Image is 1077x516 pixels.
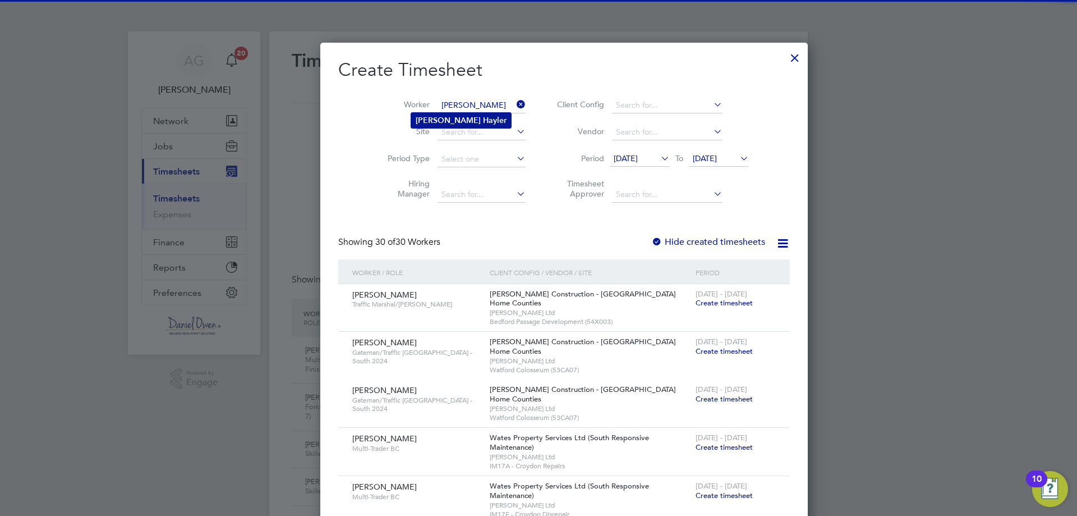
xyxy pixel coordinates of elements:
span: [PERSON_NAME] Construction - [GEOGRAPHIC_DATA] Home Counties [490,385,676,404]
div: 10 [1032,479,1042,494]
span: [DATE] - [DATE] [696,481,747,491]
span: [PERSON_NAME] [352,433,417,444]
label: Worker [379,99,430,109]
input: Search for... [438,125,526,140]
span: [PERSON_NAME] [352,385,417,395]
label: Hiring Manager [379,179,430,199]
span: Create timesheet [696,442,753,452]
span: [PERSON_NAME] Construction - [GEOGRAPHIC_DATA] Home Counties [490,337,676,356]
span: [PERSON_NAME] Ltd [490,357,690,366]
span: Wates Property Services Ltd (South Responsive Maintenance) [490,481,649,500]
span: Create timesheet [696,491,753,500]
button: Open Resource Center, 10 new notifications [1032,471,1068,507]
span: Gateman/Traffic [GEOGRAPHIC_DATA] - South 2024 [352,396,481,413]
span: [PERSON_NAME] Ltd [490,308,690,317]
label: Period [554,153,604,163]
span: [DATE] - [DATE] [696,289,747,299]
span: [PERSON_NAME] [352,337,417,348]
span: [DATE] - [DATE] [696,433,747,442]
span: [PERSON_NAME] Construction - [GEOGRAPHIC_DATA] Home Counties [490,289,676,308]
label: Timesheet Approver [554,179,604,199]
label: Client Config [554,99,604,109]
label: Hide created timesheets [651,236,765,248]
span: Multi-Trader BC [352,492,481,501]
label: Period Type [379,153,430,163]
span: [DATE] - [DATE] [696,337,747,346]
span: IM17A - Croydon Repairs [490,462,690,471]
div: Period [693,259,779,285]
h2: Create Timesheet [338,58,790,82]
span: [DATE] [614,153,638,163]
input: Search for... [438,98,526,113]
span: Watford Colosseum (53CA07) [490,413,690,422]
span: Multi-Trader BC [352,444,481,453]
div: Worker / Role [349,259,487,285]
input: Search for... [438,187,526,203]
span: Gateman/Traffic [GEOGRAPHIC_DATA] - South 2024 [352,348,481,366]
label: Vendor [554,126,604,136]
span: Create timesheet [696,298,753,308]
span: [DATE] [693,153,717,163]
span: [PERSON_NAME] Ltd [490,501,690,510]
span: [PERSON_NAME] [352,482,417,492]
div: Showing [338,236,443,248]
input: Search for... [612,98,722,113]
span: [PERSON_NAME] Ltd [490,453,690,462]
span: Create timesheet [696,346,753,356]
b: Hayler [483,116,507,125]
div: Client Config / Vendor / Site [487,259,693,285]
span: 30 Workers [375,236,440,248]
input: Search for... [612,187,722,203]
span: Wates Property Services Ltd (South Responsive Maintenance) [490,433,649,452]
span: To [672,151,687,166]
b: [PERSON_NAME] [416,116,481,125]
span: Create timesheet [696,394,753,404]
span: Traffic Marshal/[PERSON_NAME] [352,300,481,309]
span: [PERSON_NAME] Ltd [490,404,690,413]
label: Site [379,126,430,136]
span: 30 of [375,236,395,248]
span: [PERSON_NAME] [352,290,417,300]
span: [DATE] - [DATE] [696,385,747,394]
span: Watford Colosseum (53CA07) [490,366,690,375]
input: Select one [438,152,526,167]
span: Bedford Passage Development (54X003) [490,317,690,326]
input: Search for... [612,125,722,140]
